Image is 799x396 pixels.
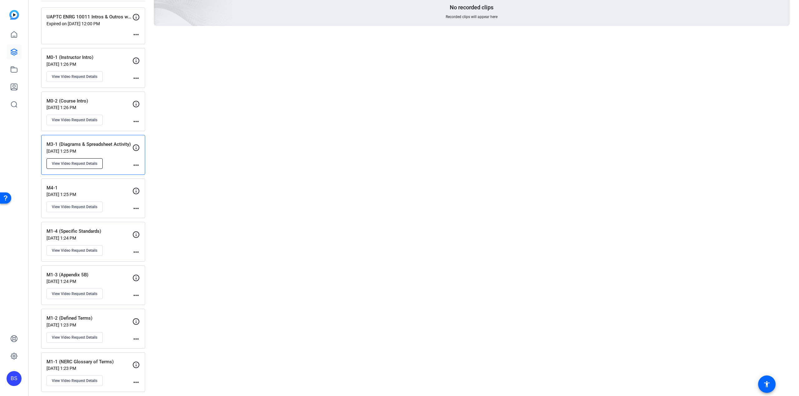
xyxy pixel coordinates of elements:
span: View Video Request Details [52,204,97,209]
button: View Video Request Details [47,375,103,386]
span: View Video Request Details [52,335,97,340]
button: View Video Request Details [47,71,103,82]
button: View Video Request Details [47,289,103,299]
mat-icon: more_horiz [132,31,140,38]
mat-icon: more_horiz [132,335,140,343]
mat-icon: more_horiz [132,118,140,125]
button: View Video Request Details [47,158,103,169]
p: No recorded clips [450,4,493,11]
button: View Video Request Details [47,115,103,125]
mat-icon: more_horiz [132,292,140,299]
mat-icon: more_horiz [132,248,140,256]
p: M0-2 (Course Intro) [47,98,132,105]
p: M1-1 (NERC Glossary of Terms) [47,358,132,365]
span: View Video Request Details [52,291,97,296]
p: UAPTC ENRG 10011 Intros & Outros w/ [PERSON_NAME] [47,13,132,21]
mat-icon: more_horiz [132,161,140,169]
p: [DATE] 1:24 PM [47,279,132,284]
div: BS [7,371,22,386]
p: M0-1 (Instructor Intro) [47,54,132,61]
button: View Video Request Details [47,245,103,256]
span: Recorded clips will appear here [446,14,498,19]
mat-icon: more_horiz [132,379,140,386]
button: View Video Request Details [47,332,103,343]
p: [DATE] 1:26 PM [47,105,132,110]
p: M1-4 (Specific Standards) [47,228,132,235]
p: [DATE] 1:23 PM [47,322,132,327]
p: Expired on [DATE] 12:00 PM [47,21,132,26]
p: M3-1 (Diagrams & Spreadsheet Activity) [47,141,132,148]
span: View Video Request Details [52,161,97,166]
p: [DATE] 1:23 PM [47,366,132,371]
span: View Video Request Details [52,74,97,79]
p: M1-2 (Defined Terms) [47,315,132,322]
mat-icon: more_horiz [132,205,140,212]
span: View Video Request Details [52,378,97,383]
p: [DATE] 1:25 PM [47,149,132,154]
p: [DATE] 1:25 PM [47,192,132,197]
img: blue-gradient.svg [9,10,19,20]
p: [DATE] 1:26 PM [47,62,132,67]
mat-icon: more_horiz [132,74,140,82]
button: View Video Request Details [47,202,103,212]
span: View Video Request Details [52,117,97,122]
p: [DATE] 1:24 PM [47,236,132,241]
mat-icon: accessibility [763,380,771,388]
p: M1-3 (Appendix 5B) [47,271,132,279]
span: View Video Request Details [52,248,97,253]
p: M4-1 [47,184,132,192]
